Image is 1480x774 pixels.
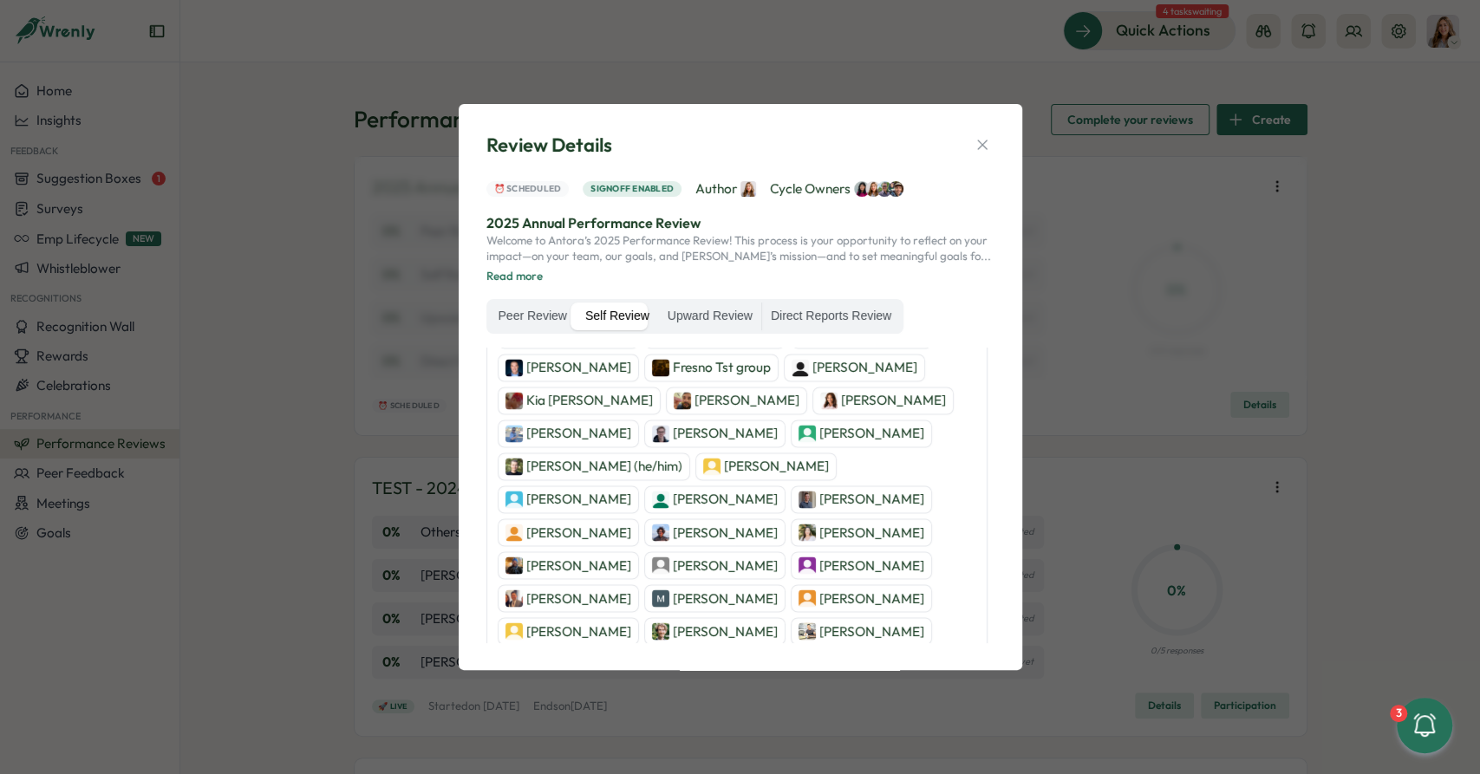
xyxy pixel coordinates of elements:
p: [PERSON_NAME] [673,523,778,542]
a: Eddie Limon[PERSON_NAME] [498,518,639,546]
p: [PERSON_NAME] [819,621,924,641]
img: Maggie Graupera [799,524,816,541]
img: Garun [674,392,691,409]
img: Michael Hoang [652,589,669,607]
span: Author [695,179,756,198]
img: Chris Briere [652,622,669,640]
a: Kia DesereeKia [PERSON_NAME] [498,387,661,414]
span: Review Details [486,132,612,159]
img: Eddie Limon [505,524,523,541]
img: Nicolas Robert [652,425,669,442]
img: Kia Deseree [505,392,523,409]
label: Upward Review [659,302,761,330]
p: [PERSON_NAME] [819,490,924,509]
p: [PERSON_NAME] [673,424,778,443]
a: Carlos Castaneda[PERSON_NAME] [791,551,932,579]
img: Sebastien Lounis [888,181,903,197]
a: Joe Riggins[PERSON_NAME] [695,452,837,480]
a: Fresno Tst groupFresno Tst group [644,354,779,381]
p: [PERSON_NAME] [673,589,778,608]
p: [PERSON_NAME] (he/him) [526,457,682,476]
p: [PERSON_NAME] [526,358,631,377]
img: Ronnie Cuadro [877,181,892,197]
img: Nathaniel Chaffin-Reed [799,589,816,607]
a: Nicolas Robert[PERSON_NAME] [644,420,786,447]
button: 3 [1397,698,1452,753]
a: Mitchell Williams[PERSON_NAME] [791,420,932,447]
a: Ben Johnson[PERSON_NAME] [784,354,925,381]
a: Oliver Paje[PERSON_NAME] [498,584,639,612]
label: Direct Reports Review [762,302,900,330]
img: George Campau [652,524,669,541]
a: Nigel Myers[PERSON_NAME] [498,551,639,579]
img: Kat Haynes [854,181,870,197]
img: Carlos Castaneda [799,556,816,574]
p: [PERSON_NAME] [819,556,924,575]
p: [PERSON_NAME] [694,391,799,410]
a: Frank Nguyen[PERSON_NAME] [791,617,932,645]
p: Fresno Tst group [673,358,771,377]
img: John LaPorga [505,425,523,442]
span: Cycle Owners [770,179,903,198]
img: Mitchell Williams [799,425,816,442]
img: Hayden Hall [799,491,816,508]
p: [PERSON_NAME] [526,621,631,641]
img: Oliver Paje [505,589,523,607]
label: Peer Review [490,302,576,330]
p: [PERSON_NAME] [526,589,631,608]
a: Eric Martinez[PERSON_NAME] [498,485,639,513]
label: Self Review [577,302,658,330]
a: George Campau[PERSON_NAME] [644,518,786,546]
p: [PERSON_NAME] [526,523,631,542]
a: Brendan Kayes (he/him)[PERSON_NAME] (he/him) [498,452,690,480]
p: [PERSON_NAME] [841,391,946,410]
p: [PERSON_NAME] [819,424,924,443]
img: Ben Johnson [792,359,809,376]
a: Hayden Hall[PERSON_NAME] [791,485,932,513]
p: [PERSON_NAME] [673,490,778,509]
p: [PERSON_NAME] [724,457,829,476]
div: 3 [1390,705,1407,722]
a: Garun[PERSON_NAME] [666,387,807,414]
p: [PERSON_NAME] [673,621,778,641]
span: ⏰ Scheduled [494,182,562,196]
p: Kia [PERSON_NAME] [526,391,653,410]
p: [PERSON_NAME] [526,424,631,443]
a: Leah C. Kirkland[PERSON_NAME] [812,387,954,414]
img: Becky Romero [740,181,756,197]
img: Becky Romero [865,181,881,197]
img: Eric Martinez [505,491,523,508]
a: Mohan Gill[PERSON_NAME] [498,617,639,645]
img: Fresno Tst group [652,359,669,376]
a: Nathaniel Chaffin-Reed[PERSON_NAME] [791,584,932,612]
a: Jason[PERSON_NAME] [498,354,639,381]
a: Michael Hoang[PERSON_NAME] [644,584,786,612]
img: Kimbo Lorenzo [652,556,669,574]
span: Signoff enabled [590,182,674,196]
a: Kimbo Lorenzo[PERSON_NAME] [644,551,786,579]
a: Chris Briere[PERSON_NAME] [644,617,786,645]
p: [PERSON_NAME] [526,556,631,575]
p: [PERSON_NAME] [673,556,778,575]
p: [PERSON_NAME] [812,358,917,377]
a: John LaPorga[PERSON_NAME] [498,420,639,447]
img: Mohan Gill [505,622,523,640]
img: Jason [505,359,523,376]
a: Joey Taormina[PERSON_NAME] [644,485,786,513]
p: [PERSON_NAME] [819,589,924,608]
p: [PERSON_NAME] [819,523,924,542]
p: Welcome to Antora’s 2025 Performance Review! This process is your opportunity to reflect on your ... [486,233,994,263]
p: [PERSON_NAME] [526,490,631,509]
p: 2025 Annual Performance Review [486,212,994,234]
img: Joey Taormina [652,491,669,508]
a: Maggie Graupera[PERSON_NAME] [791,518,932,546]
img: Joe Riggins [703,458,720,475]
img: Brendan Kayes (he/him) [505,458,523,475]
button: Read more [486,269,543,284]
img: Frank Nguyen [799,622,816,640]
img: Leah C. Kirkland [820,392,838,409]
img: Nigel Myers [505,556,523,574]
